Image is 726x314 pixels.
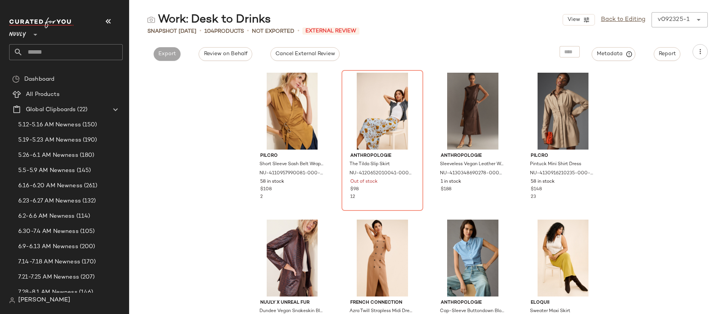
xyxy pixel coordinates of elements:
[18,151,78,160] span: 5.26-6.1 AM Newness
[350,179,378,185] span: Out of stock
[525,73,601,150] img: 4130916210235_036_b
[18,273,79,282] span: 7.21-7.25 AM Newness
[441,179,461,185] span: 1 in stock
[18,136,81,145] span: 5.19-5.23 AM Newness
[297,27,299,36] span: •
[18,166,75,175] span: 5.5-5.9 AM Newness
[75,212,90,221] span: (114)
[350,161,390,168] span: The Tilda Slip Skirt
[350,153,414,159] span: Anthropologie
[350,186,359,193] span: $98
[350,194,355,199] span: 12
[247,27,249,36] span: •
[18,182,82,190] span: 6.16-6.20 AM Newness
[531,179,555,185] span: 58 in stock
[441,153,505,159] span: Anthropologie
[26,90,60,99] span: All Products
[12,75,20,83] img: svg%3e
[658,15,690,24] div: v092325-1
[567,17,580,23] span: View
[254,220,331,296] img: 95946422_021_b
[440,161,504,168] span: Sleeveless Vegan Leather Wrap Midi Dress
[199,47,252,61] button: Review on Behalf
[75,166,91,175] span: (145)
[76,105,87,114] span: (22)
[259,170,324,177] span: NU-4110957990081-000-036
[78,288,93,297] span: (146)
[260,153,324,159] span: Pilcro
[252,27,294,35] span: Not Exported
[18,227,79,236] span: 6.30-7.4 AM Newness
[441,186,451,193] span: $188
[531,153,595,159] span: Pilcro
[563,14,595,26] button: View
[592,47,636,61] button: Metadata
[79,227,95,236] span: (105)
[203,51,247,57] span: Review on Behalf
[79,273,95,282] span: (207)
[78,242,95,251] span: (200)
[525,220,601,296] img: 90765470_020_c
[18,242,78,251] span: 6.9-6.13 AM Newness
[350,170,414,177] span: NU-4120652010041-000-048
[302,27,359,35] span: External Review
[81,197,96,206] span: (132)
[259,161,324,168] span: Short Sleeve Sash Belt Wrap Top
[18,121,81,129] span: 5.12-5.16 AM Newness
[254,73,331,150] img: 4110957990081_036_b
[204,27,244,35] div: Products
[204,29,214,34] span: 104
[530,161,581,168] span: Pintuck Mini Shirt Dress
[18,288,78,297] span: 7.28-8.1 AM Newness
[350,300,414,306] span: French Connection
[275,51,335,57] span: Cancel External Review
[78,151,95,160] span: (180)
[147,16,155,24] img: svg%3e
[596,51,631,57] span: Metadata
[9,26,26,40] span: Nuuly
[270,47,340,61] button: Cancel External Review
[440,170,504,177] span: NU-4130348690278-000-020
[24,75,54,84] span: Dashboard
[18,296,70,305] span: [PERSON_NAME]
[80,258,96,266] span: (170)
[147,12,271,27] div: Work: Desk to Drinks
[658,51,676,57] span: Report
[18,197,81,206] span: 6.23-6.27 AM Newness
[18,212,75,221] span: 6.2-6.6 AM Newness
[147,27,196,35] span: Snapshot [DATE]
[435,73,511,150] img: 4130348690278_020_b
[81,136,97,145] span: (190)
[531,300,595,306] span: Eloquii
[18,258,80,266] span: 7.14-7.18 AM Newness
[9,297,15,303] img: svg%3e
[530,170,594,177] span: NU-4130916210235-000-036
[260,300,324,306] span: Nuuly x Unreal Fur
[199,27,201,36] span: •
[344,220,421,296] img: 94149747_020_b
[26,105,76,114] span: Global Clipboards
[601,15,645,24] a: Back to Editing
[9,18,74,28] img: cfy_white_logo.C9jOOHJF.svg
[260,194,263,199] span: 2
[344,73,421,150] img: 4120652010041_048_b
[81,121,97,129] span: (150)
[260,186,272,193] span: $108
[435,220,511,296] img: 4110089540115_049_b
[260,179,284,185] span: 58 in stock
[654,47,680,61] button: Report
[531,186,542,193] span: $148
[82,182,98,190] span: (261)
[441,300,505,306] span: Anthropologie
[531,194,536,199] span: 23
